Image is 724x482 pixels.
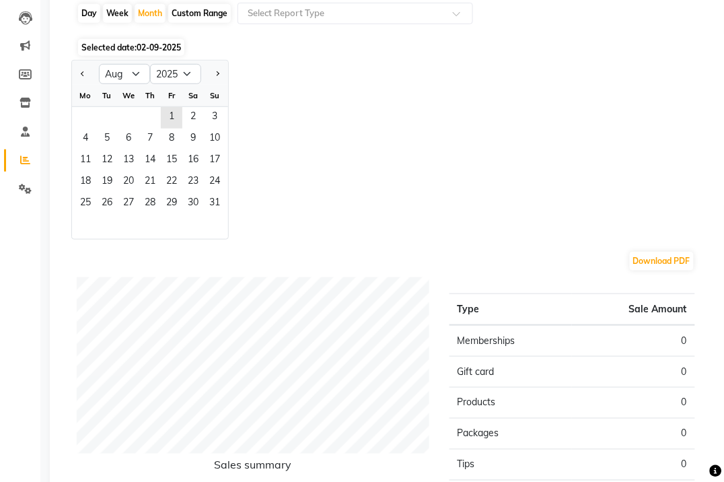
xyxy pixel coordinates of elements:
[204,193,225,215] span: 31
[168,4,231,23] div: Custom Range
[75,85,96,106] div: Mo
[182,150,204,172] div: Saturday, August 16, 2025
[139,129,161,150] div: Thursday, August 7, 2025
[137,42,181,53] span: 02-09-2025
[161,193,182,215] div: Friday, August 29, 2025
[96,85,118,106] div: Tu
[75,129,96,150] span: 4
[161,172,182,193] div: Friday, August 22, 2025
[161,150,182,172] span: 15
[96,129,118,150] div: Tuesday, August 5, 2025
[161,172,182,193] span: 22
[139,193,161,215] span: 28
[96,150,118,172] div: Tuesday, August 12, 2025
[182,129,204,150] span: 9
[118,172,139,193] div: Wednesday, August 20, 2025
[449,325,573,357] td: Memberships
[449,294,573,326] th: Type
[212,63,223,85] button: Next month
[204,172,225,193] span: 24
[182,129,204,150] div: Saturday, August 9, 2025
[118,193,139,215] div: Wednesday, August 27, 2025
[161,85,182,106] div: Fr
[139,85,161,106] div: Th
[204,193,225,215] div: Sunday, August 31, 2025
[75,150,96,172] span: 11
[204,107,225,129] div: Sunday, August 3, 2025
[75,193,96,215] div: Monday, August 25, 2025
[204,129,225,150] span: 10
[449,388,573,419] td: Products
[96,172,118,193] span: 19
[161,107,182,129] span: 1
[204,129,225,150] div: Sunday, August 10, 2025
[182,107,204,129] span: 2
[118,129,139,150] div: Wednesday, August 6, 2025
[135,4,166,23] div: Month
[75,129,96,150] div: Monday, August 4, 2025
[204,107,225,129] span: 3
[139,193,161,215] div: Thursday, August 28, 2025
[96,193,118,215] span: 26
[77,63,88,85] button: Previous month
[182,107,204,129] div: Saturday, August 2, 2025
[139,172,161,193] div: Thursday, August 21, 2025
[572,294,695,326] th: Sale Amount
[75,172,96,193] span: 18
[139,150,161,172] div: Thursday, August 14, 2025
[204,85,225,106] div: Su
[449,419,573,450] td: Packages
[96,193,118,215] div: Tuesday, August 26, 2025
[139,150,161,172] span: 14
[204,150,225,172] span: 17
[572,325,695,357] td: 0
[182,172,204,193] span: 23
[161,129,182,150] div: Friday, August 8, 2025
[572,388,695,419] td: 0
[139,172,161,193] span: 21
[161,193,182,215] span: 29
[161,129,182,150] span: 8
[118,85,139,106] div: We
[182,193,204,215] span: 30
[572,450,695,481] td: 0
[204,172,225,193] div: Sunday, August 24, 2025
[572,357,695,388] td: 0
[182,193,204,215] div: Saturday, August 30, 2025
[96,172,118,193] div: Tuesday, August 19, 2025
[118,129,139,150] span: 6
[99,64,150,84] select: Select month
[182,150,204,172] span: 16
[118,172,139,193] span: 20
[139,129,161,150] span: 7
[75,150,96,172] div: Monday, August 11, 2025
[182,85,204,106] div: Sa
[182,172,204,193] div: Saturday, August 23, 2025
[103,4,132,23] div: Week
[449,357,573,388] td: Gift card
[96,129,118,150] span: 5
[118,150,139,172] div: Wednesday, August 13, 2025
[449,450,573,481] td: Tips
[572,419,695,450] td: 0
[161,150,182,172] div: Friday, August 15, 2025
[204,150,225,172] div: Sunday, August 17, 2025
[78,4,100,23] div: Day
[630,252,694,271] button: Download PDF
[118,193,139,215] span: 27
[77,459,429,477] h6: Sales summary
[161,107,182,129] div: Friday, August 1, 2025
[78,39,184,56] span: Selected date:
[150,64,201,84] select: Select year
[96,150,118,172] span: 12
[118,150,139,172] span: 13
[75,193,96,215] span: 25
[75,172,96,193] div: Monday, August 18, 2025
